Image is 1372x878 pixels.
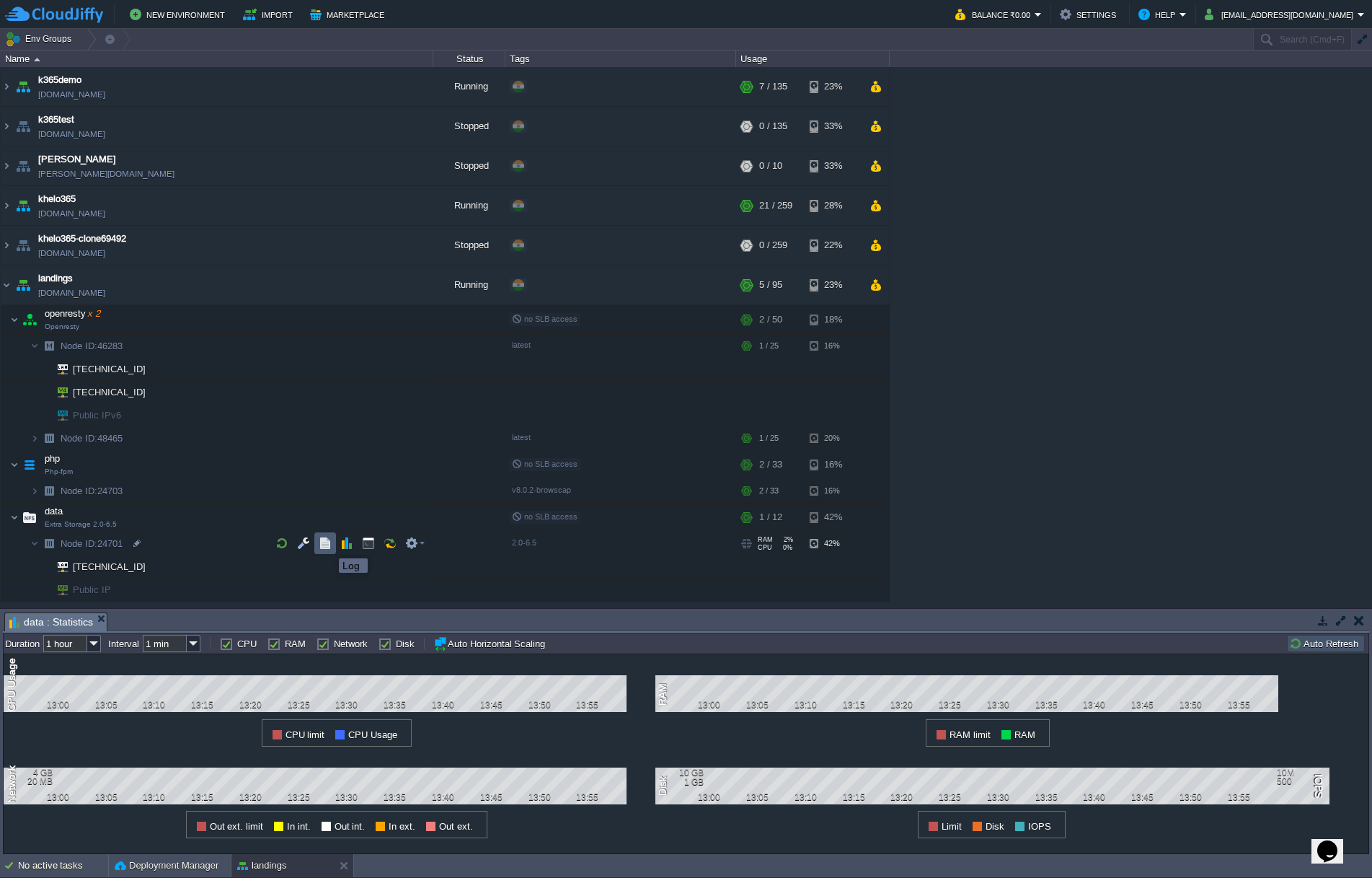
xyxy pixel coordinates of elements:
a: [DOMAIN_NAME] [38,206,105,221]
div: 20% [810,427,857,449]
div: 2 / 33 [759,450,782,479]
span: In int. [287,821,311,832]
div: 2 / 50 [759,305,782,334]
div: RAM [655,681,673,706]
img: AMDAwAAAACH5BAEAAAAALAAAAAABAAEAAAICRAEAOw== [39,335,59,357]
a: [PERSON_NAME] [38,152,116,167]
label: Duration [5,638,40,649]
img: AMDAwAAAACH5BAEAAAAALAAAAAABAAEAAAICRAEAOw== [13,67,33,106]
span: Php-fpm [45,467,73,476]
label: CPU [237,638,257,649]
button: landings [237,859,286,873]
span: Out ext. [439,821,473,832]
span: Node ID: [61,538,97,549]
span: Disk [986,821,1004,832]
span: no SLB access [512,512,577,521]
img: AMDAwAAAACH5BAEAAAAALAAAAAABAAEAAAICRAEAOw== [13,186,33,225]
div: 5 / 95 [759,265,782,304]
img: AMDAwAAAACH5BAEAAAAALAAAAAABAAEAAAICRAEAOw== [34,58,40,61]
button: Env Groups [5,29,76,49]
button: Help [1138,6,1180,23]
a: phpPhp-fpm [43,453,62,464]
div: 13:30 [329,700,365,710]
div: 13:40 [425,792,461,802]
span: 0% [778,544,792,551]
img: AMDAwAAAACH5BAEAAAAALAAAAAABAAEAAAICRAEAOw== [30,427,39,449]
div: 13:25 [932,700,968,710]
img: AMDAwAAAACH5BAEAAAAALAAAAAABAAEAAAICRAEAOw== [19,503,40,532]
a: [TECHNICAL_ID] [71,561,148,572]
img: AMDAwAAAACH5BAEAAAAALAAAAAABAAEAAAICRAEAOw== [30,480,39,502]
span: [TECHNICAL_ID] [71,381,148,403]
div: 13:15 [185,792,221,802]
div: Stopped [433,226,505,265]
span: Node ID: [61,486,97,496]
span: 2% [779,536,793,543]
img: AMDAwAAAACH5BAEAAAAALAAAAAABAAEAAAICRAEAOw== [48,579,68,601]
button: Settings [1060,6,1120,23]
button: Import [243,6,297,23]
div: 13:10 [136,700,172,710]
img: AMDAwAAAACH5BAEAAAAALAAAAAABAAEAAAICRAEAOw== [48,358,68,380]
div: 18% [810,305,857,334]
div: 13:55 [1221,700,1257,710]
div: 13:20 [884,700,920,710]
div: 13:15 [836,700,872,710]
span: RAM limit [950,729,991,740]
div: Usage [737,51,889,67]
div: 13:55 [1221,792,1257,802]
img: AMDAwAAAACH5BAEAAAAALAAAAAABAAEAAAICRAEAOw== [39,404,48,426]
span: CPU Usage [348,729,397,740]
div: 13:50 [521,792,557,802]
span: latest [512,433,531,442]
div: 13:40 [425,700,461,710]
div: 13:10 [136,792,172,802]
div: 0 / 259 [759,226,787,265]
img: AMDAwAAAACH5BAEAAAAALAAAAAABAAEAAAICRAEAOw== [1,146,12,185]
span: CPU [758,544,772,551]
div: 13:10 [787,792,823,802]
img: AMDAwAAAACH5BAEAAAAALAAAAAABAAEAAAICRAEAOw== [13,107,33,146]
a: [DOMAIN_NAME] [38,127,105,141]
div: 1 GB [658,777,704,787]
div: 13:45 [1125,792,1161,802]
div: Stopped [433,107,505,146]
div: 33% [810,146,857,185]
div: 28% [810,186,857,225]
img: AMDAwAAAACH5BAEAAAAALAAAAAABAAEAAAICRAEAOw== [1,226,12,265]
span: data : Statistics [9,613,93,631]
div: Name [1,51,433,67]
div: 22% [810,226,857,265]
div: 13:40 [1076,700,1112,710]
img: AMDAwAAAACH5BAEAAAAALAAAAAABAAEAAAICRAEAOw== [39,579,48,601]
div: 42% [810,532,857,555]
div: 13:40 [1076,792,1112,802]
div: 1 / 25 [759,427,779,449]
div: 13:35 [377,792,413,802]
a: Node ID:48465 [59,432,125,444]
a: landings [38,271,73,286]
div: 4 GB [6,768,53,778]
div: 7 / 135 [759,67,787,106]
div: 13:45 [473,700,509,710]
span: IOPS [1028,821,1051,832]
span: no SLB access [512,460,577,468]
button: [EMAIL_ADDRESS][DOMAIN_NAME] [1205,6,1358,23]
div: 13:00 [691,792,727,802]
a: khelo365-clone69492 [38,232,126,246]
img: AMDAwAAAACH5BAEAAAAALAAAAAABAAEAAAICRAEAOw== [39,532,59,555]
label: Network [334,638,368,649]
div: 16% [810,480,857,502]
div: 13:10 [787,700,823,710]
div: 13:45 [473,792,509,802]
div: Status [434,51,505,67]
img: AMDAwAAAACH5BAEAAAAALAAAAAABAAEAAAICRAEAOw== [48,381,68,403]
div: 2 / 33 [759,480,779,502]
div: 13:20 [884,792,920,802]
div: 1 / 12 [759,503,782,532]
span: v8.0.2-browscap [512,486,571,494]
a: k365test [38,113,74,127]
div: Tags [506,51,735,67]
